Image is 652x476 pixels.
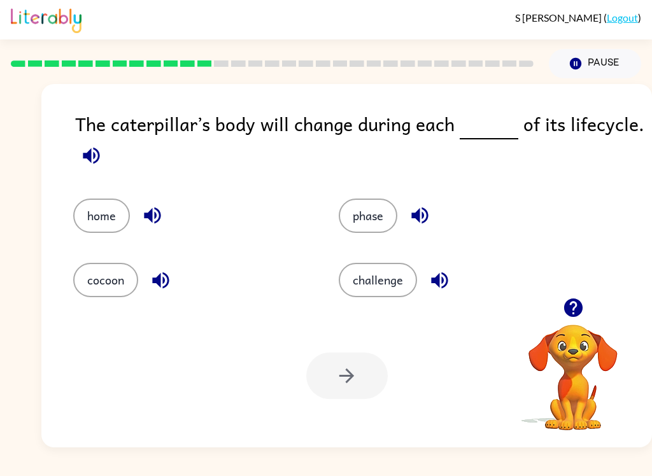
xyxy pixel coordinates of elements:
[515,11,641,24] div: ( )
[607,11,638,24] a: Logout
[339,263,417,297] button: challenge
[509,305,637,432] video: Your browser must support playing .mp4 files to use Literably. Please try using another browser.
[339,199,397,233] button: phase
[515,11,604,24] span: S [PERSON_NAME]
[73,263,138,297] button: cocoon
[11,5,81,33] img: Literably
[73,199,130,233] button: home
[75,109,652,173] div: The caterpillar’s body will change during each of its lifecycle.
[549,49,641,78] button: Pause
